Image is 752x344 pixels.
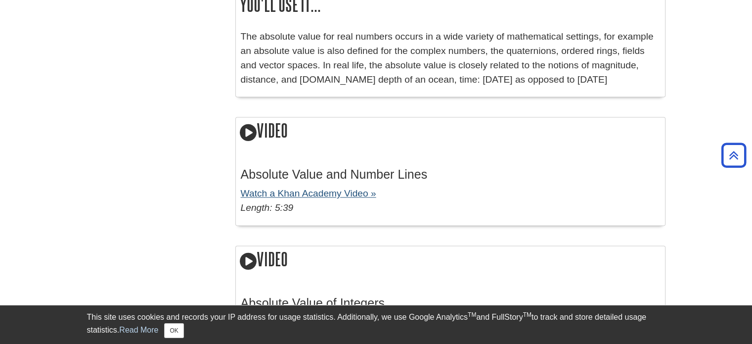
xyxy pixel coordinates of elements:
[523,311,531,318] sup: TM
[241,188,376,198] a: Watch a Khan Academy Video »
[241,30,660,87] p: The absolute value for real numbers occurs in a wide variety of mathematical settings, for exampl...
[468,311,476,318] sup: TM
[241,202,294,213] em: Length: 5:39
[241,296,660,310] h3: Absolute Value of Integers
[718,148,750,162] a: Back to Top
[119,326,158,334] a: Read More
[236,117,665,146] h2: Video
[236,246,665,274] h2: Video
[87,311,665,338] div: This site uses cookies and records your IP address for usage statistics. Additionally, we use Goo...
[164,323,183,338] button: Close
[241,167,660,182] h3: Absolute Value and Number Lines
